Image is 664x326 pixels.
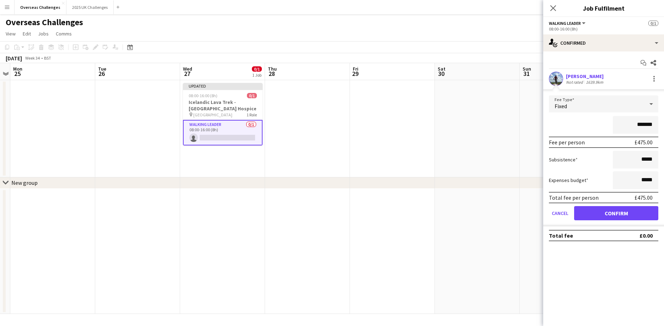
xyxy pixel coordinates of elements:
[648,21,658,26] span: 0/1
[20,29,34,38] a: Edit
[183,120,263,145] app-card-role: Walking Leader0/108:00-16:00 (8h)
[566,79,584,85] div: Not rated
[6,55,22,62] div: [DATE]
[189,93,217,98] span: 08:00-16:00 (8h)
[252,72,261,78] div: 1 Job
[98,66,106,72] span: Tue
[549,232,573,239] div: Total fee
[6,31,16,37] span: View
[549,139,585,146] div: Fee per person
[38,31,49,37] span: Jobs
[543,4,664,13] h3: Job Fulfilment
[549,194,599,201] div: Total fee per person
[53,29,75,38] a: Comms
[247,93,257,98] span: 0/1
[13,66,22,72] span: Mon
[549,26,658,32] div: 08:00-16:00 (8h)
[252,66,262,72] span: 0/1
[635,139,653,146] div: £475.00
[352,70,358,78] span: 29
[3,29,18,38] a: View
[35,29,52,38] a: Jobs
[183,99,263,112] h3: Icelandic Lava Trek - [GEOGRAPHIC_DATA] Hospice
[44,55,51,61] div: BST
[549,21,581,26] span: Walking Leader
[635,194,653,201] div: £475.00
[247,112,257,117] span: 1 Role
[522,70,531,78] span: 31
[268,66,277,72] span: Thu
[639,232,653,239] div: £0.00
[66,0,114,14] button: 2025 UK Challenges
[23,31,31,37] span: Edit
[182,70,192,78] span: 27
[566,73,605,79] div: [PERSON_NAME]
[12,70,22,78] span: 25
[193,112,232,117] span: [GEOGRAPHIC_DATA]
[543,34,664,51] div: Confirmed
[183,83,263,89] div: Updated
[267,70,277,78] span: 28
[555,103,567,110] span: Fixed
[353,66,358,72] span: Fri
[56,31,72,37] span: Comms
[549,21,587,26] button: Walking Leader
[11,179,38,186] div: New group
[574,206,658,220] button: Confirm
[549,177,588,183] label: Expenses budget
[15,0,66,14] button: Overseas Challenges
[437,70,446,78] span: 30
[584,79,605,85] div: 1639.9km
[549,206,571,220] button: Cancel
[97,70,106,78] span: 26
[23,55,41,61] span: Week 34
[549,156,578,163] label: Subsistence
[523,66,531,72] span: Sun
[183,83,263,145] app-job-card: Updated08:00-16:00 (8h)0/1Icelandic Lava Trek - [GEOGRAPHIC_DATA] Hospice [GEOGRAPHIC_DATA]1 Role...
[438,66,446,72] span: Sat
[183,66,192,72] span: Wed
[6,17,83,28] h1: Overseas Challenges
